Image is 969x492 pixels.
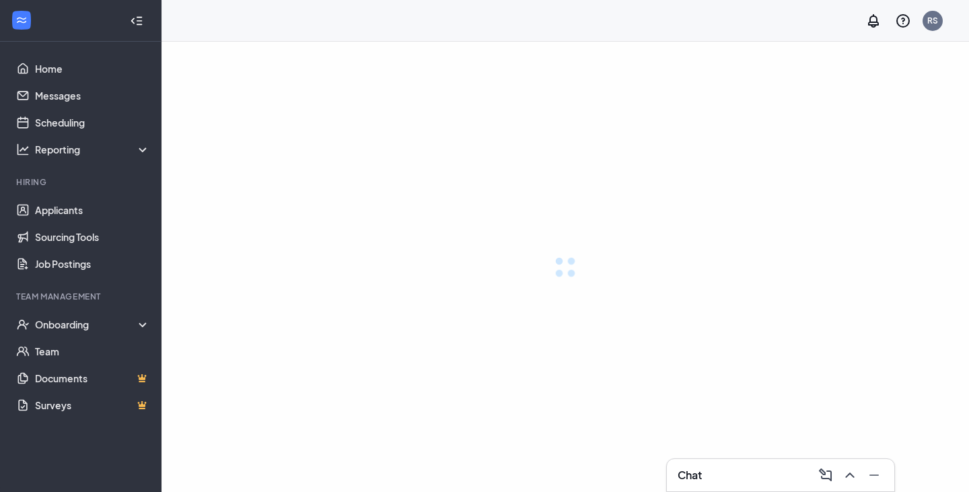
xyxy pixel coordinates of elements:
div: Reporting [35,143,151,156]
a: Team [35,338,150,365]
svg: Notifications [865,13,882,29]
svg: Minimize [866,467,882,483]
a: Scheduling [35,109,150,136]
a: Applicants [35,197,150,223]
a: Messages [35,82,150,109]
a: DocumentsCrown [35,365,150,392]
button: ComposeMessage [814,464,835,486]
svg: Analysis [16,143,30,156]
div: Hiring [16,176,147,188]
svg: Collapse [130,14,143,28]
div: Team Management [16,291,147,302]
a: Sourcing Tools [35,223,150,250]
a: Job Postings [35,250,150,277]
div: Onboarding [35,318,151,331]
button: ChevronUp [838,464,859,486]
svg: UserCheck [16,318,30,331]
svg: QuestionInfo [895,13,911,29]
svg: ChevronUp [842,467,858,483]
button: Minimize [862,464,884,486]
a: SurveysCrown [35,392,150,419]
h3: Chat [678,468,702,483]
a: Home [35,55,150,82]
svg: ComposeMessage [818,467,834,483]
div: RS [927,15,938,26]
svg: WorkstreamLogo [15,13,28,27]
